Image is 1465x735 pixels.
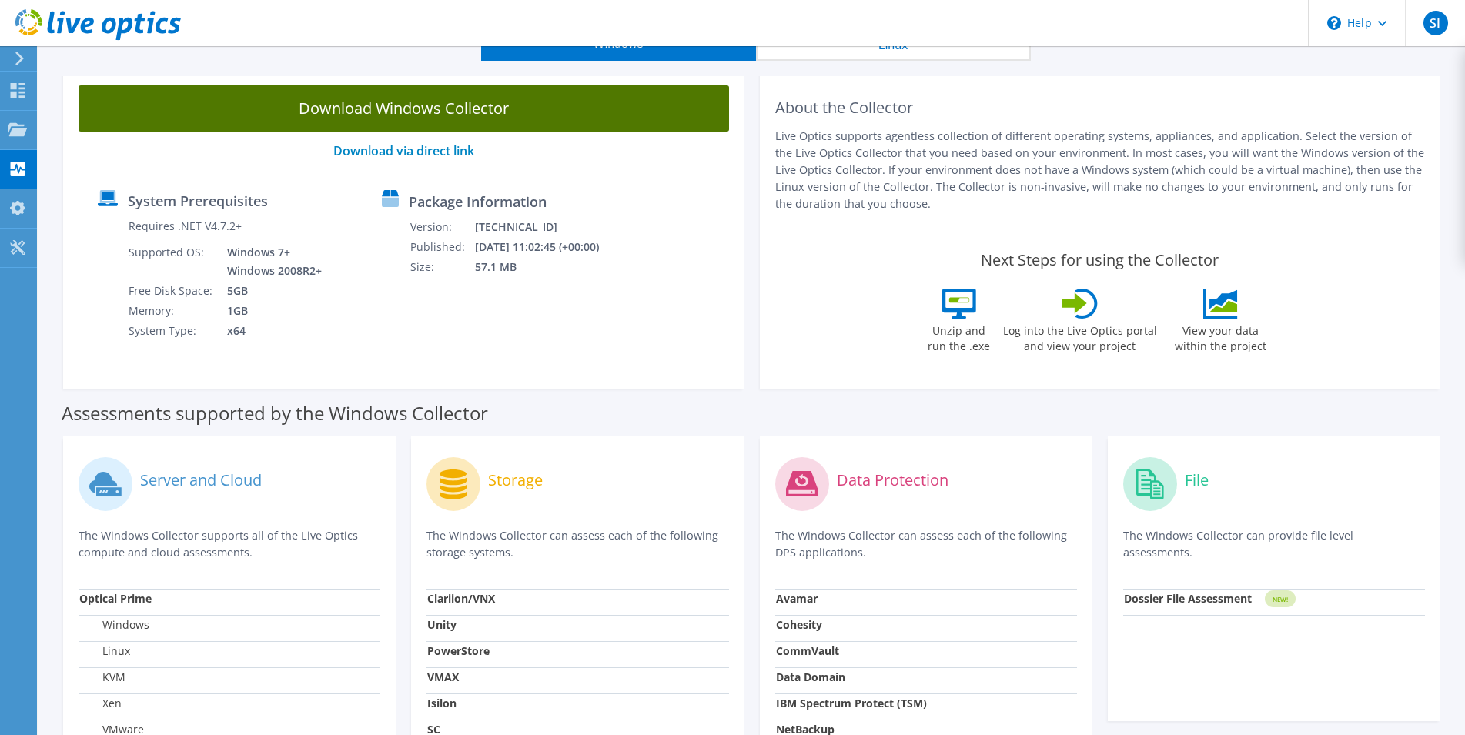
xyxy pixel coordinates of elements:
label: Unzip and run the .exe [924,319,995,354]
td: [TECHNICAL_ID] [474,217,619,237]
strong: IBM Spectrum Protect (TSM) [776,696,927,710]
td: Version: [410,217,474,237]
tspan: NEW! [1272,595,1287,603]
p: The Windows Collector can assess each of the following DPS applications. [775,527,1077,561]
strong: Unity [427,617,457,632]
td: Free Disk Space: [128,281,216,301]
p: The Windows Collector supports all of the Live Optics compute and cloud assessments. [79,527,380,561]
td: x64 [216,321,325,341]
label: Xen [79,696,122,711]
strong: Clariion/VNX [427,591,495,606]
strong: Optical Prime [79,591,152,606]
strong: Data Domain [776,670,845,684]
strong: Isilon [427,696,457,710]
td: 5GB [216,281,325,301]
td: Windows 7+ Windows 2008R2+ [216,242,325,281]
label: Package Information [409,194,547,209]
label: Data Protection [837,473,948,488]
label: System Prerequisites [128,193,268,209]
label: Requires .NET V4.7.2+ [129,219,242,234]
td: 57.1 MB [474,257,619,277]
strong: CommVault [776,643,839,658]
strong: Cohesity [776,617,822,632]
strong: PowerStore [427,643,490,658]
td: Size: [410,257,474,277]
strong: Dossier File Assessment [1124,591,1252,606]
svg: \n [1327,16,1341,30]
label: Windows [79,617,149,633]
p: The Windows Collector can assess each of the following storage systems. [426,527,728,561]
td: Supported OS: [128,242,216,281]
label: Linux [79,643,130,659]
label: KVM [79,670,125,685]
p: The Windows Collector can provide file level assessments. [1123,527,1425,561]
span: SI [1423,11,1448,35]
a: Download via direct link [333,142,474,159]
label: Log into the Live Optics portal and view your project [1002,319,1158,354]
td: Memory: [128,301,216,321]
label: Storage [488,473,543,488]
label: Server and Cloud [140,473,262,488]
td: [DATE] 11:02:45 (+00:00) [474,237,619,257]
label: Next Steps for using the Collector [981,251,1219,269]
a: Download Windows Collector [79,85,729,132]
label: View your data within the project [1166,319,1276,354]
label: Assessments supported by the Windows Collector [62,406,488,421]
label: File [1185,473,1209,488]
td: Published: [410,237,474,257]
td: System Type: [128,321,216,341]
h2: About the Collector [775,99,1426,117]
td: 1GB [216,301,325,321]
strong: VMAX [427,670,459,684]
p: Live Optics supports agentless collection of different operating systems, appliances, and applica... [775,128,1426,212]
strong: Avamar [776,591,818,606]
